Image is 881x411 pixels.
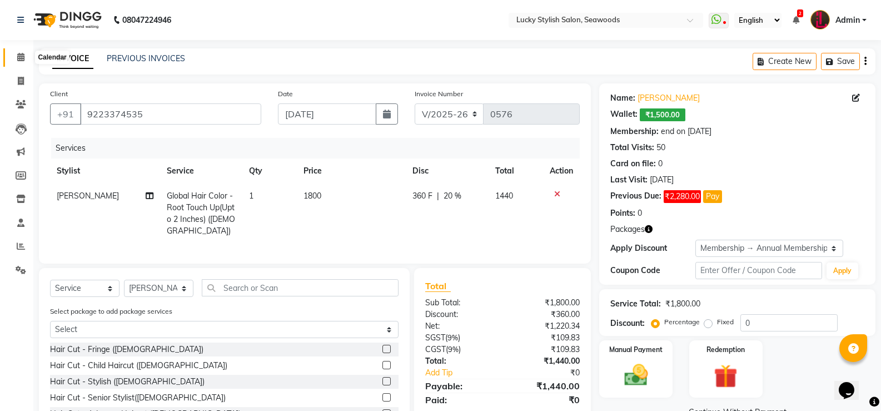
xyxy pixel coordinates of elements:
[415,89,463,99] label: Invoice Number
[665,298,700,310] div: ₹1,800.00
[661,126,711,137] div: end on [DATE]
[50,376,205,388] div: Hair Cut - Stylish ([DEMOGRAPHIC_DATA])
[821,53,860,70] button: Save
[695,262,822,279] input: Enter Offer / Coupon Code
[50,89,68,99] label: Client
[610,242,695,254] div: Apply Discount
[51,138,588,159] div: Services
[610,318,645,329] div: Discount:
[444,190,461,202] span: 20 %
[417,379,502,393] div: Payable:
[706,362,745,391] img: _gift.svg
[502,332,588,344] div: ₹109.83
[489,159,544,184] th: Total
[502,297,588,309] div: ₹1,800.00
[417,320,502,332] div: Net:
[664,317,700,327] label: Percentage
[517,367,588,379] div: ₹0
[35,51,69,64] div: Calendar
[50,392,226,404] div: Hair Cut - Senior Stylist([DEMOGRAPHIC_DATA])
[303,191,321,201] span: 1800
[502,393,588,407] div: ₹0
[437,190,439,202] span: |
[448,345,459,354] span: 9%
[502,355,588,367] div: ₹1,440.00
[610,207,635,219] div: Points:
[610,92,635,104] div: Name:
[50,344,203,355] div: Hair Cut - Fringe ([DEMOGRAPHIC_DATA])
[827,263,858,279] button: Apply
[202,279,399,296] input: Search or Scan
[50,306,172,316] label: Select package to add package services
[703,190,722,203] button: Pay
[502,344,588,355] div: ₹109.83
[57,191,119,201] span: [PERSON_NAME]
[656,142,665,153] div: 50
[706,345,745,355] label: Redemption
[50,360,227,372] div: Hair Cut - Child Haircut ([DEMOGRAPHIC_DATA])
[412,190,432,202] span: 360 F
[502,320,588,332] div: ₹1,220.34
[834,367,870,400] iframe: chat widget
[610,265,695,276] div: Coupon Code
[753,53,817,70] button: Create New
[417,297,502,309] div: Sub Total:
[610,108,638,121] div: Wallet:
[107,53,185,63] a: PREVIOUS INVOICES
[50,159,160,184] th: Stylist
[495,191,513,201] span: 1440
[797,9,803,17] span: 2
[610,142,654,153] div: Total Visits:
[610,224,645,235] span: Packages
[160,159,242,184] th: Service
[406,159,488,184] th: Disc
[610,126,659,137] div: Membership:
[658,158,663,170] div: 0
[609,345,663,355] label: Manual Payment
[640,108,685,121] span: ₹1,500.00
[610,298,661,310] div: Service Total:
[502,309,588,320] div: ₹360.00
[242,159,297,184] th: Qty
[638,92,700,104] a: [PERSON_NAME]
[417,332,502,344] div: ( )
[278,89,293,99] label: Date
[417,367,517,379] a: Add Tip
[447,333,458,342] span: 9%
[167,191,235,236] span: Global Hair Color - Root Touch Up(Upto 2 Inches) ([DEMOGRAPHIC_DATA])
[50,103,81,125] button: +91
[793,15,799,25] a: 2
[717,317,734,327] label: Fixed
[297,159,406,184] th: Price
[617,362,655,389] img: _cash.svg
[502,379,588,393] div: ₹1,440.00
[425,280,451,292] span: Total
[638,207,642,219] div: 0
[417,355,502,367] div: Total:
[28,4,104,36] img: logo
[417,309,502,320] div: Discount:
[417,393,502,407] div: Paid:
[610,190,661,203] div: Previous Due:
[835,14,860,26] span: Admin
[610,158,656,170] div: Card on file:
[425,333,445,343] span: SGST
[249,191,253,201] span: 1
[80,103,261,125] input: Search by Name/Mobile/Email/Code
[122,4,171,36] b: 08047224946
[810,10,830,29] img: Admin
[425,344,446,354] span: CGST
[543,159,580,184] th: Action
[610,174,648,186] div: Last Visit:
[650,174,674,186] div: [DATE]
[664,190,701,203] span: ₹2,280.00
[417,344,502,355] div: ( )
